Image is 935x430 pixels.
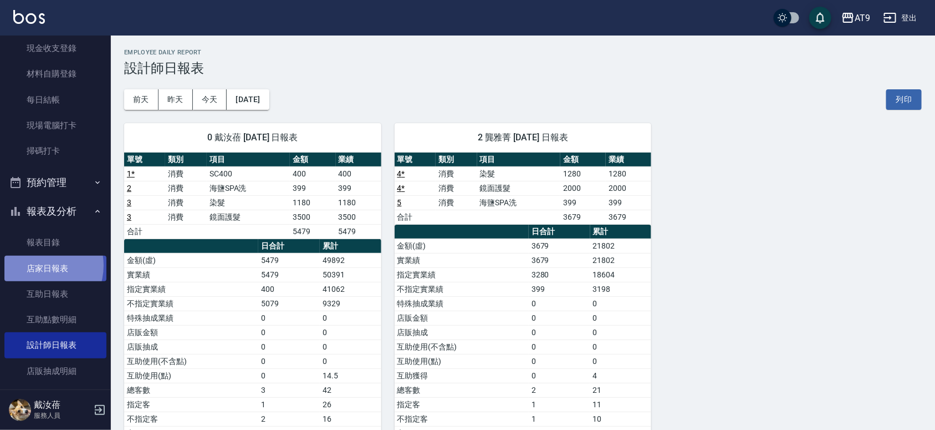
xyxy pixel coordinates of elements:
th: 項目 [207,153,290,167]
a: 材料自購登錄 [4,61,106,87]
td: 0 [590,340,652,354]
td: 11 [590,397,652,412]
td: 1 [258,397,320,412]
td: 店販抽成 [395,325,529,340]
td: 2 [258,412,320,426]
td: 0 [529,354,590,368]
th: 類別 [436,153,477,167]
button: 前天 [124,89,159,110]
td: 指定客 [395,397,529,412]
td: 不指定實業績 [395,282,529,296]
th: 累計 [590,225,652,239]
th: 業績 [606,153,651,167]
a: 5 [397,198,402,207]
td: 5479 [336,224,381,239]
td: 1180 [336,195,381,210]
td: 399 [529,282,590,296]
th: 金額 [560,153,606,167]
td: 3198 [590,282,652,296]
img: Person [9,399,31,421]
td: 49892 [320,253,381,267]
a: 設計師日報表 [4,332,106,358]
td: 染髮 [207,195,290,210]
td: 0 [258,340,320,354]
td: 26 [320,397,381,412]
p: 服務人員 [34,411,90,421]
button: 今天 [193,89,227,110]
td: 不指定客 [124,412,258,426]
button: 列印 [886,89,922,110]
button: save [809,7,831,29]
td: 指定實業績 [124,282,258,296]
td: 399 [290,181,335,195]
div: AT9 [855,11,870,25]
button: 預約管理 [4,168,106,197]
a: 店家日報表 [4,256,106,281]
td: 0 [320,354,381,368]
button: 報表及分析 [4,197,106,226]
td: SC400 [207,166,290,181]
td: 0 [258,311,320,325]
th: 業績 [336,153,381,167]
td: 1 [529,397,590,412]
button: [DATE] [227,89,269,110]
td: 0 [320,325,381,340]
td: 消費 [436,181,477,195]
td: 2000 [560,181,606,195]
td: 399 [336,181,381,195]
td: 399 [606,195,651,210]
td: 消費 [165,181,206,195]
td: 3 [258,383,320,397]
a: 3 [127,198,131,207]
td: 1 [529,412,590,426]
td: 0 [320,340,381,354]
a: 現金收支登錄 [4,36,106,61]
td: 400 [290,166,335,181]
td: 0 [258,325,320,340]
td: 14.5 [320,368,381,383]
td: 店販抽成 [124,340,258,354]
td: 0 [529,296,590,311]
td: 不指定實業績 [124,296,258,311]
a: 3 [127,213,131,221]
td: 42 [320,383,381,397]
td: 互助使用(不含點) [395,340,529,354]
td: 5479 [290,224,335,239]
td: 5079 [258,296,320,311]
button: 昨天 [159,89,193,110]
td: 消費 [165,210,206,224]
td: 總客數 [395,383,529,397]
h3: 設計師日報表 [124,60,922,76]
td: 0 [529,368,590,383]
a: 現場電腦打卡 [4,113,106,138]
span: 0 戴汝蓓 [DATE] 日報表 [137,132,368,143]
td: 3679 [529,253,590,267]
span: 2 龔雅菁 [DATE] 日報表 [408,132,638,143]
td: 1280 [560,166,606,181]
td: 0 [320,311,381,325]
button: 客戶管理 [4,388,106,417]
button: 登出 [879,8,922,28]
a: 報表目錄 [4,230,106,255]
th: 累計 [320,239,381,254]
a: 互助點數明細 [4,307,106,332]
td: 消費 [165,195,206,210]
th: 項目 [477,153,561,167]
td: 0 [258,354,320,368]
td: 1280 [606,166,651,181]
td: 互助使用(不含點) [124,354,258,368]
td: 不指定客 [395,412,529,426]
td: 0 [529,311,590,325]
td: 3280 [529,267,590,282]
td: 3500 [336,210,381,224]
td: 鏡面護髮 [207,210,290,224]
td: 1180 [290,195,335,210]
td: 10 [590,412,652,426]
td: 合計 [124,224,165,239]
td: 21802 [590,253,652,267]
td: 3679 [560,210,606,224]
td: 4 [590,368,652,383]
h5: 戴汝蓓 [34,399,90,411]
td: 店販金額 [124,325,258,340]
td: 50391 [320,267,381,282]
